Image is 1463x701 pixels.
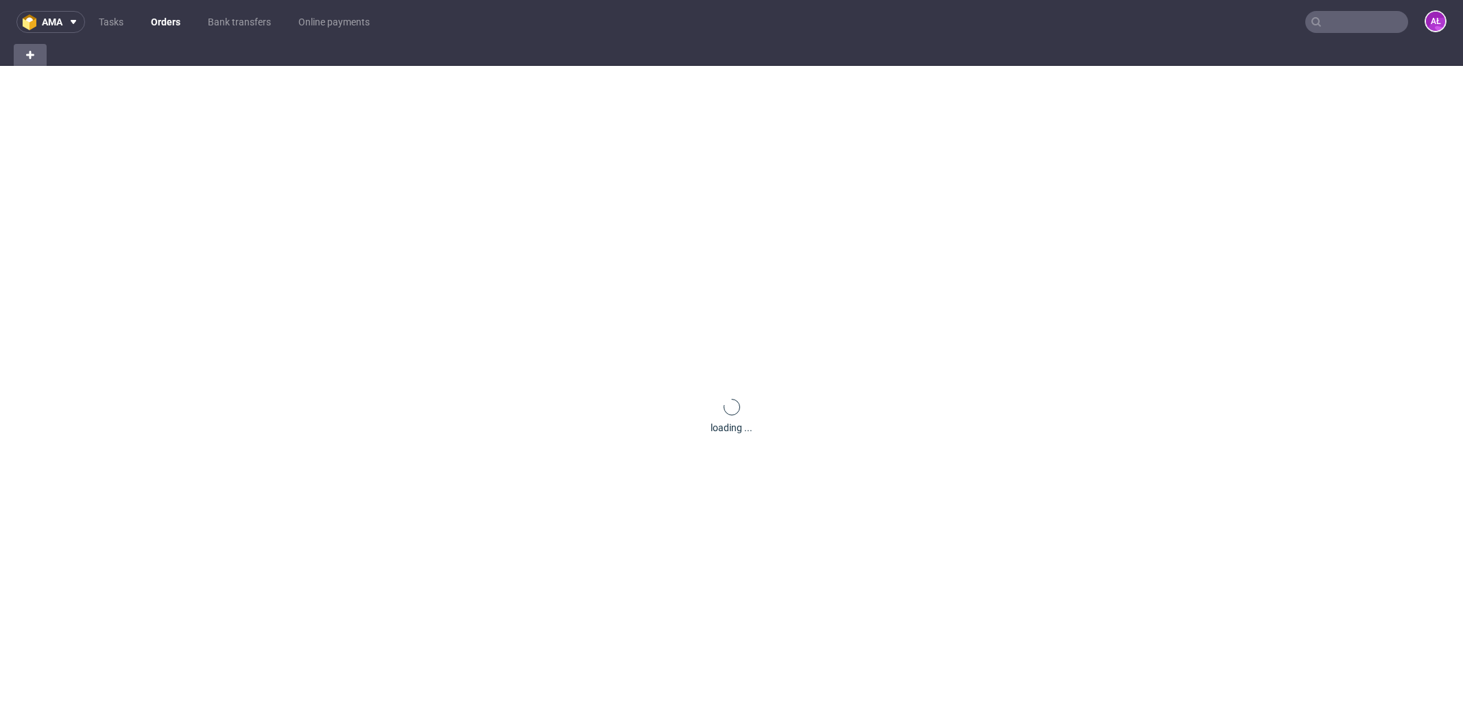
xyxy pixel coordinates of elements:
a: Online payments [290,11,378,33]
a: Tasks [91,11,132,33]
a: Bank transfers [200,11,279,33]
span: ama [42,17,62,27]
a: Orders [143,11,189,33]
img: logo [23,14,42,30]
figcaption: AŁ [1426,12,1445,31]
div: loading ... [711,421,752,435]
button: ama [16,11,85,33]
